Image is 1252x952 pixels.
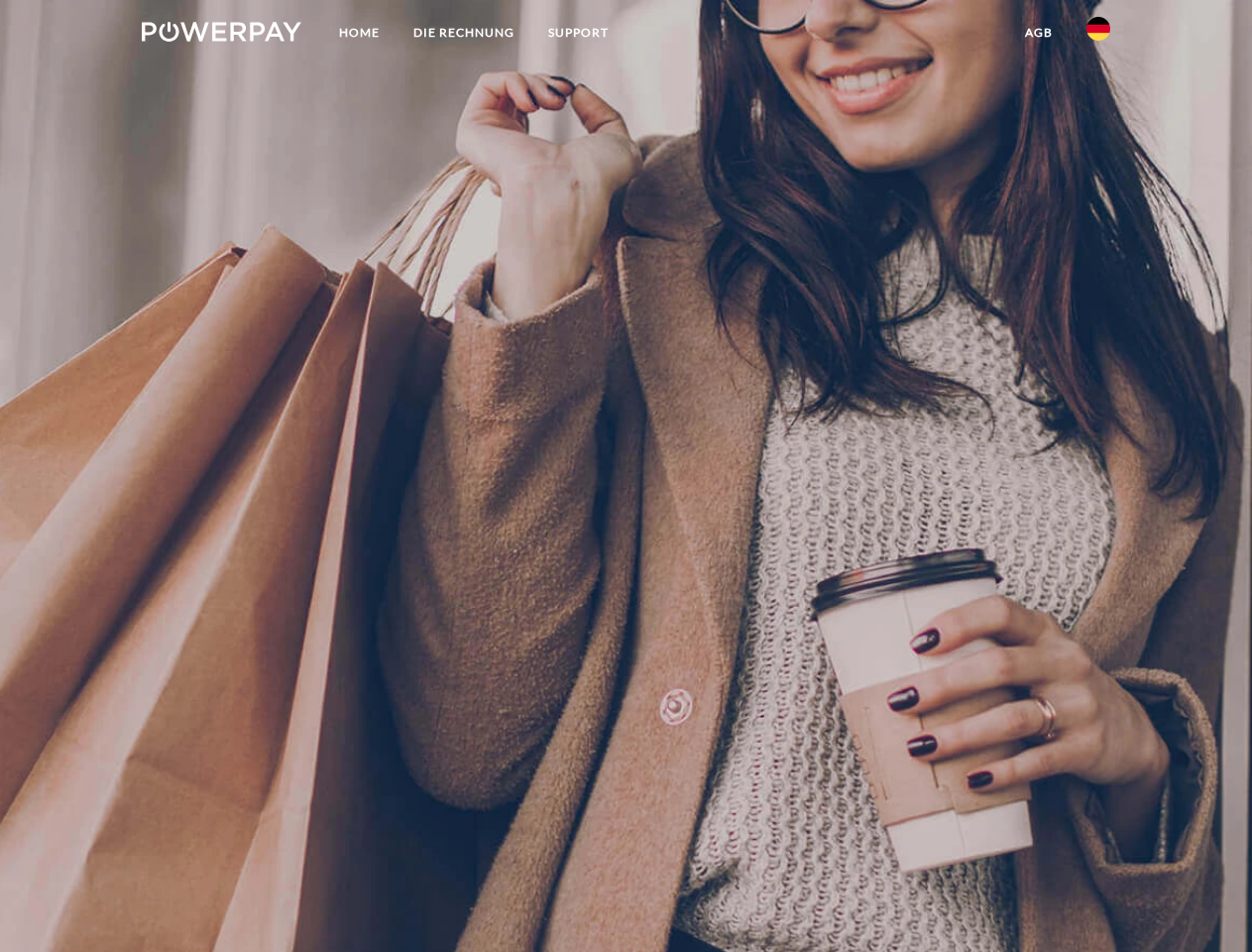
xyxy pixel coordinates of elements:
[397,15,531,51] a: DIE RECHNUNG
[142,22,301,42] img: logo-powerpay-white.svg
[322,15,397,51] a: Home
[531,15,626,51] a: SUPPORT
[1008,15,1070,51] a: agb
[1086,17,1110,41] img: de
